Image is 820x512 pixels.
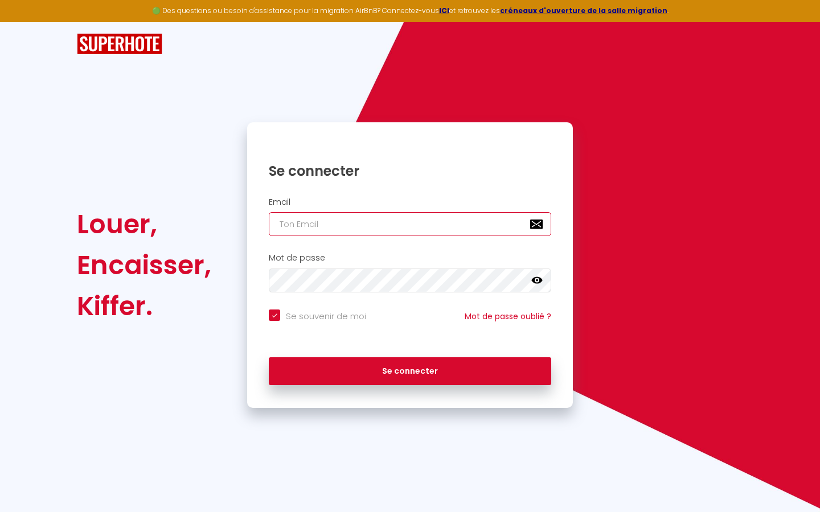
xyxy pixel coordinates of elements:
[77,245,211,286] div: Encaisser,
[269,212,551,236] input: Ton Email
[77,204,211,245] div: Louer,
[9,5,43,39] button: Ouvrir le widget de chat LiveChat
[269,162,551,180] h1: Se connecter
[269,197,551,207] h2: Email
[77,286,211,327] div: Kiffer.
[269,357,551,386] button: Se connecter
[465,311,551,322] a: Mot de passe oublié ?
[269,253,551,263] h2: Mot de passe
[77,34,162,55] img: SuperHote logo
[500,6,667,15] a: créneaux d'ouverture de la salle migration
[439,6,449,15] a: ICI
